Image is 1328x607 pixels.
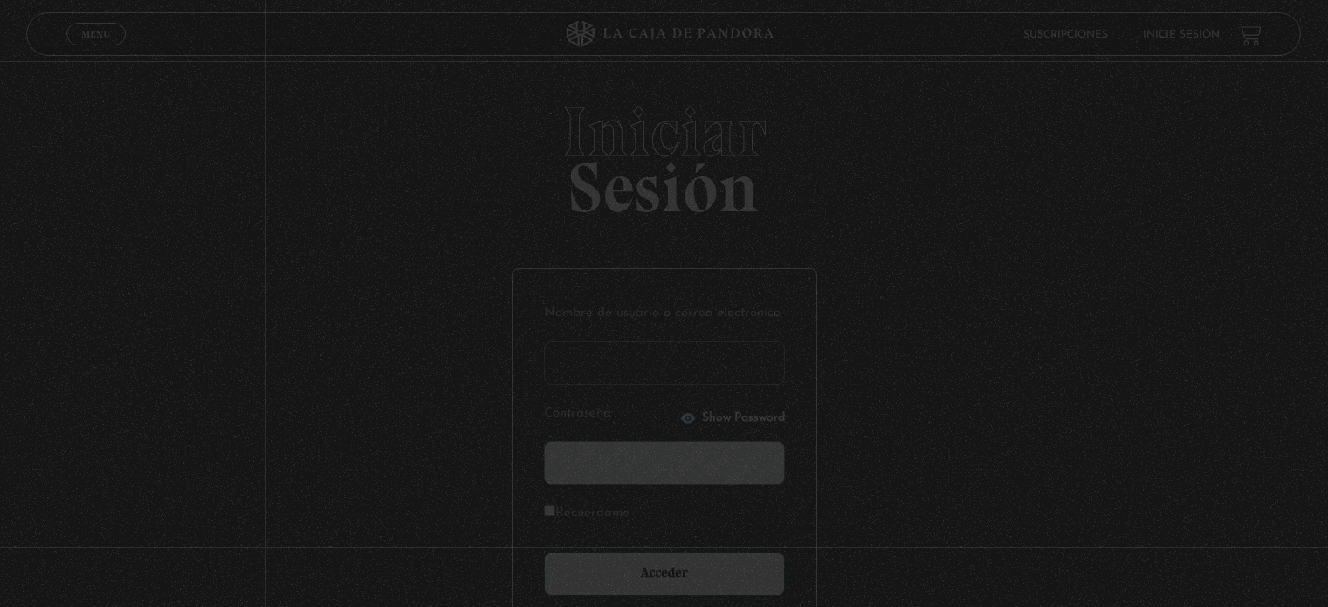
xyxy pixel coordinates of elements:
span: Show Password [702,412,785,424]
label: Contraseña [544,401,674,428]
span: Menu [82,29,111,39]
span: Cerrar [76,44,117,56]
input: Recuérdame [544,505,555,516]
label: Nombre de usuario o correo electrónico [544,300,785,328]
input: Acceder [544,552,785,596]
a: Suscripciones [1024,30,1109,40]
label: Recuérdame [544,500,630,528]
a: Inicie sesión [1144,30,1221,40]
button: Show Password [679,410,785,427]
a: View your shopping cart [1238,22,1262,45]
h2: Sesión [26,97,1301,209]
span: Iniciar [26,97,1301,167]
